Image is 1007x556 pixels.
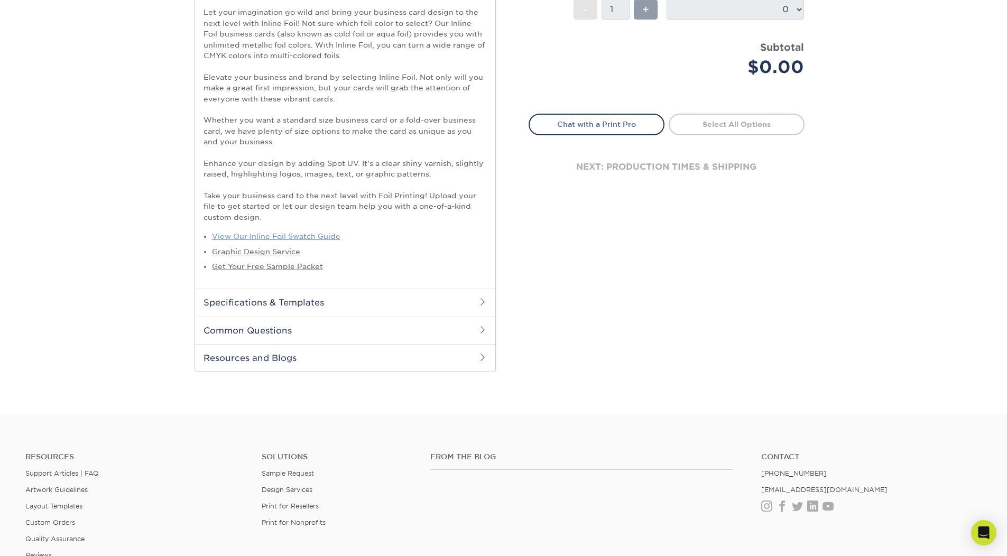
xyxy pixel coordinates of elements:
[583,2,588,17] span: -
[212,262,323,271] a: Get Your Free Sample Packet
[642,2,649,17] span: +
[212,247,300,256] a: Graphic Design Service
[25,502,82,510] a: Layout Templates
[760,41,804,53] strong: Subtotal
[971,520,996,545] div: Open Intercom Messenger
[25,486,88,494] a: Artwork Guidelines
[262,469,314,477] a: Sample Request
[262,486,312,494] a: Design Services
[195,317,495,344] h2: Common Questions
[212,232,340,240] a: View Our Inline Foil Swatch Guide
[529,135,805,199] div: next: production times & shipping
[761,469,827,477] a: [PHONE_NUMBER]
[25,452,246,461] h4: Resources
[25,469,99,477] a: Support Articles | FAQ
[529,114,664,135] a: Chat with a Print Pro
[195,289,495,316] h2: Specifications & Templates
[675,54,804,80] div: $0.00
[761,452,982,461] a: Contact
[262,518,326,526] a: Print for Nonprofits
[669,114,805,135] a: Select All Options
[761,486,888,494] a: [EMAIL_ADDRESS][DOMAIN_NAME]
[262,502,319,510] a: Print for Resellers
[204,7,487,223] p: Let your imagination go wild and bring your business card design to the next level with Inline Fo...
[430,452,733,461] h4: From the Blog
[262,452,414,461] h4: Solutions
[195,344,495,372] h2: Resources and Blogs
